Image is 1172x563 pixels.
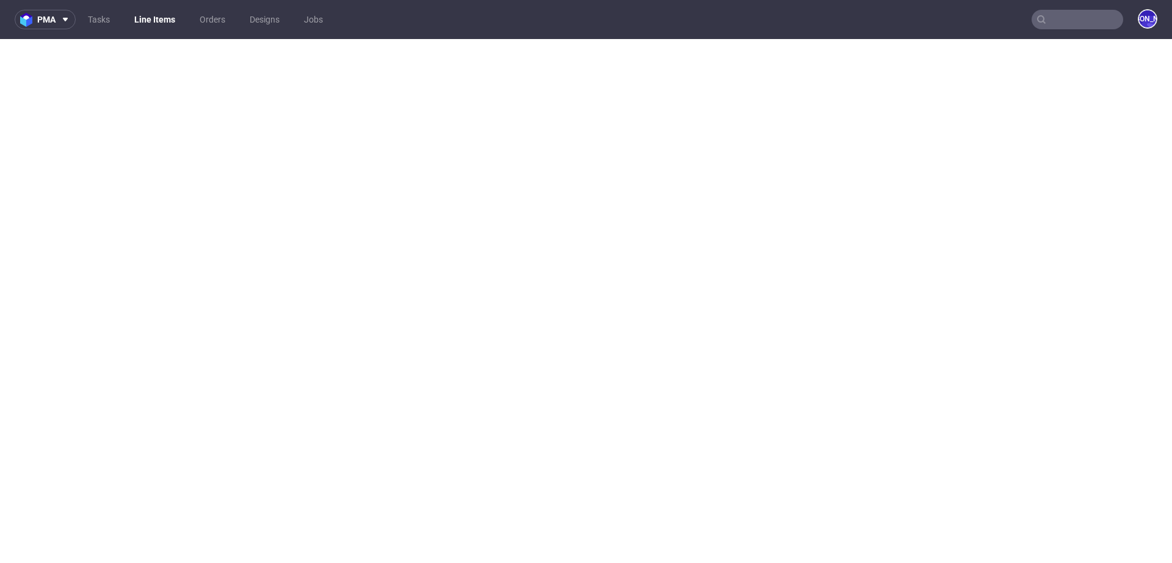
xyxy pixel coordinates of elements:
a: Designs [242,10,287,29]
img: logo [20,13,37,27]
a: Orders [192,10,233,29]
a: Line Items [127,10,183,29]
a: Tasks [81,10,117,29]
span: pma [37,15,56,24]
figcaption: [PERSON_NAME] [1139,10,1156,27]
button: pma [15,10,76,29]
a: Jobs [297,10,330,29]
